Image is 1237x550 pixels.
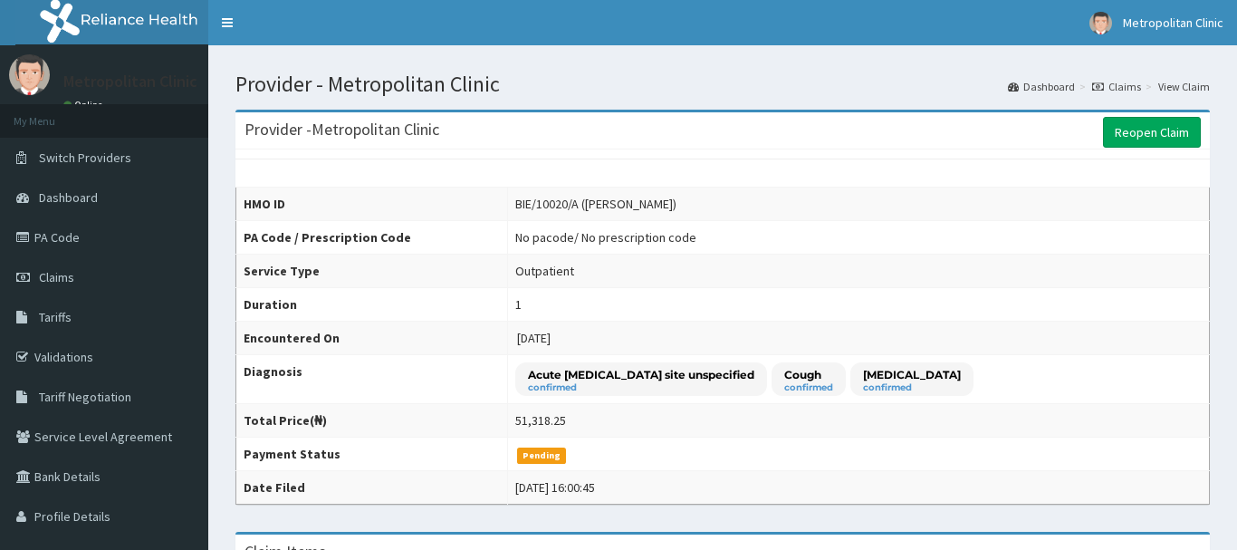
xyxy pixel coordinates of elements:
[236,355,508,404] th: Diagnosis
[517,448,567,464] span: Pending
[245,121,439,138] h3: Provider - Metropolitan Clinic
[1008,79,1075,94] a: Dashboard
[515,478,595,497] div: [DATE] 16:00:45
[236,322,508,355] th: Encountered On
[515,195,676,213] div: BIE/10020/A ([PERSON_NAME])
[515,228,696,246] div: No pacode / No prescription code
[517,330,551,346] span: [DATE]
[236,471,508,505] th: Date Filed
[236,438,508,471] th: Payment Status
[1089,12,1112,34] img: User Image
[515,411,566,429] div: 51,318.25
[1123,14,1223,31] span: Metropolitan Clinic
[236,221,508,255] th: PA Code / Prescription Code
[39,189,98,206] span: Dashboard
[236,188,508,221] th: HMO ID
[515,262,574,280] div: Outpatient
[39,309,72,325] span: Tariffs
[63,73,197,90] p: Metropolitan Clinic
[528,383,754,392] small: confirmed
[1092,79,1141,94] a: Claims
[63,99,107,111] a: Online
[515,295,522,314] div: 1
[236,288,508,322] th: Duration
[39,150,131,166] span: Switch Providers
[863,367,961,382] p: [MEDICAL_DATA]
[236,255,508,288] th: Service Type
[784,383,833,392] small: confirmed
[236,404,508,438] th: Total Price(₦)
[39,389,131,405] span: Tariff Negotiation
[863,383,961,392] small: confirmed
[1103,117,1201,148] a: Reopen Claim
[1158,79,1210,94] a: View Claim
[528,367,754,382] p: Acute [MEDICAL_DATA] site unspecified
[784,367,833,382] p: Cough
[9,54,50,95] img: User Image
[235,72,1210,96] h1: Provider - Metropolitan Clinic
[39,269,74,285] span: Claims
